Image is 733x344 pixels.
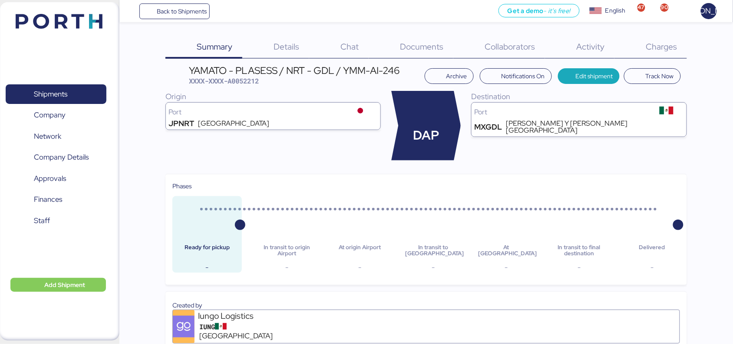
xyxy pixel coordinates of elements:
[198,120,270,127] div: [GEOGRAPHIC_DATA]
[34,172,66,185] span: Approvals
[259,244,315,257] div: In transit to origin Airport
[172,301,680,310] div: Created by
[332,244,388,257] div: At origin Airport
[577,41,605,52] span: Activity
[199,331,273,341] span: [GEOGRAPHIC_DATA]
[189,77,259,85] span: XXXX-XXXX-A0052212
[179,244,235,257] div: Ready for pickup
[624,262,680,273] div: -
[624,68,681,84] button: Track Now
[6,190,106,210] a: Finances
[6,127,106,147] a: Network
[332,262,388,273] div: -
[446,71,467,81] span: Archive
[575,71,613,81] span: Edit shipment
[34,130,61,143] span: Network
[10,278,106,292] button: Add Shipment
[605,6,625,15] div: English
[646,41,677,52] span: Charges
[34,109,66,121] span: Company
[34,88,67,100] span: Shipments
[413,126,439,145] span: DAP
[6,147,106,167] a: Company Details
[157,6,207,17] span: Back to Shipments
[405,262,461,273] div: -
[551,244,607,257] div: In transit to final destination
[179,262,235,273] div: -
[341,41,359,52] span: Chat
[624,244,680,257] div: Delivered
[34,214,50,227] span: Staff
[479,244,534,257] div: At [GEOGRAPHIC_DATA]
[189,66,400,75] div: YAMATO - PLASESS / NRT - GDL / YMM-AI-246
[259,262,315,273] div: -
[125,4,139,19] button: Menu
[551,262,607,273] div: -
[480,68,552,84] button: Notifications On
[646,71,674,81] span: Track Now
[139,3,210,19] a: Back to Shipments
[485,41,535,52] span: Collaborators
[34,193,62,206] span: Finances
[34,151,89,164] span: Company Details
[6,169,106,189] a: Approvals
[168,120,194,127] div: JPNRT
[6,211,106,231] a: Staff
[405,244,461,257] div: In transit to [GEOGRAPHIC_DATA]
[6,105,106,125] a: Company
[44,280,85,290] span: Add Shipment
[474,124,502,130] div: MXGDL
[474,109,649,116] div: Port
[198,310,302,322] div: Iungo Logistics
[471,91,687,102] div: Destination
[6,84,106,104] a: Shipments
[425,68,474,84] button: Archive
[479,262,534,273] div: -
[165,91,381,102] div: Origin
[400,41,444,52] span: Documents
[558,68,620,84] button: Edit shipment
[172,181,680,191] div: Phases
[502,71,545,81] span: Notifications On
[197,41,233,52] span: Summary
[506,120,684,134] div: [PERSON_NAME] Y [PERSON_NAME][GEOGRAPHIC_DATA]
[168,109,343,116] div: Port
[274,41,300,52] span: Details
